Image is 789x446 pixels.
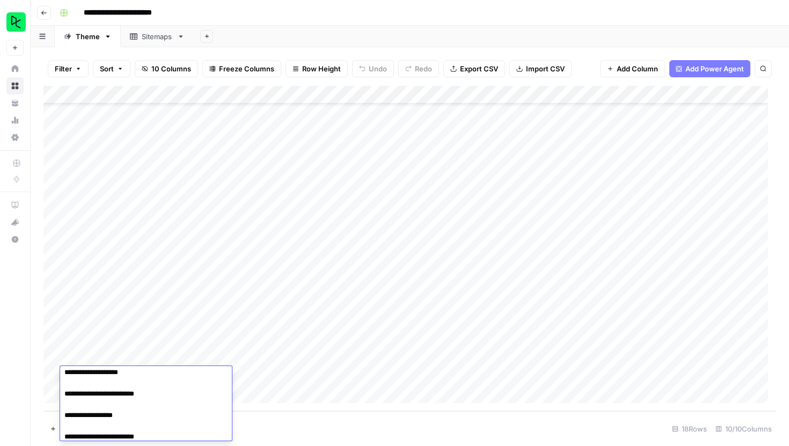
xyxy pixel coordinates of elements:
a: Sitemaps [121,26,194,47]
span: Freeze Columns [219,63,274,74]
button: 10 Columns [135,60,198,77]
span: 10 Columns [151,63,191,74]
span: Import CSV [526,63,565,74]
a: Browse [6,77,24,94]
button: Add Column [600,60,665,77]
button: Add Row [43,420,96,437]
button: Undo [352,60,394,77]
button: Add Power Agent [669,60,750,77]
button: Redo [398,60,439,77]
span: Add Power Agent [685,63,744,74]
a: Your Data [6,94,24,112]
a: Settings [6,129,24,146]
img: DataCamp Logo [6,12,26,32]
span: Export CSV [460,63,498,74]
button: Workspace: DataCamp [6,9,24,35]
button: Export CSV [443,60,505,77]
span: Sort [100,63,114,74]
div: Sitemaps [142,31,173,42]
button: What's new? [6,214,24,231]
button: Help + Support [6,231,24,248]
span: Redo [415,63,432,74]
a: AirOps Academy [6,196,24,214]
span: Row Height [302,63,341,74]
a: Home [6,60,24,77]
button: Import CSV [509,60,572,77]
span: Add Row [60,423,89,434]
span: Add Column [617,63,658,74]
a: Theme [55,26,121,47]
button: Sort [93,60,130,77]
span: Undo [369,63,387,74]
a: Usage [6,112,24,129]
div: 18 Rows [668,420,711,437]
div: What's new? [7,214,23,230]
div: 10/10 Columns [711,420,776,437]
div: Theme [76,31,100,42]
button: Filter [48,60,89,77]
button: Freeze Columns [202,60,281,77]
button: Row Height [286,60,348,77]
span: Filter [55,63,72,74]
